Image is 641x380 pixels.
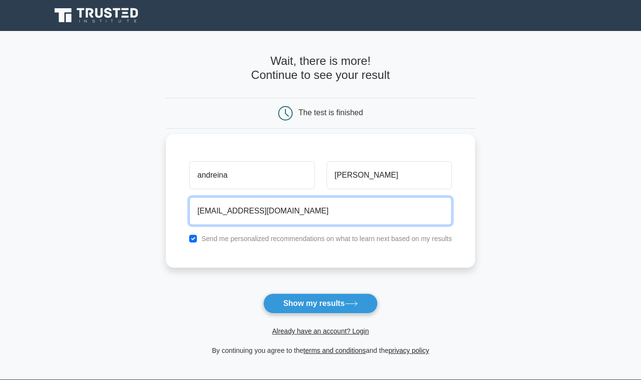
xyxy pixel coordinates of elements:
[298,108,363,117] div: The test is finished
[263,293,377,314] button: Show my results
[160,345,481,356] div: By continuing you agree to the and the
[388,347,429,354] a: privacy policy
[189,161,314,189] input: First name
[327,161,452,189] input: Last name
[303,347,366,354] a: terms and conditions
[189,197,452,225] input: Email
[166,54,475,82] h4: Wait, there is more! Continue to see your result
[201,235,452,243] label: Send me personalized recommendations on what to learn next based on my results
[272,327,369,335] a: Already have an account? Login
